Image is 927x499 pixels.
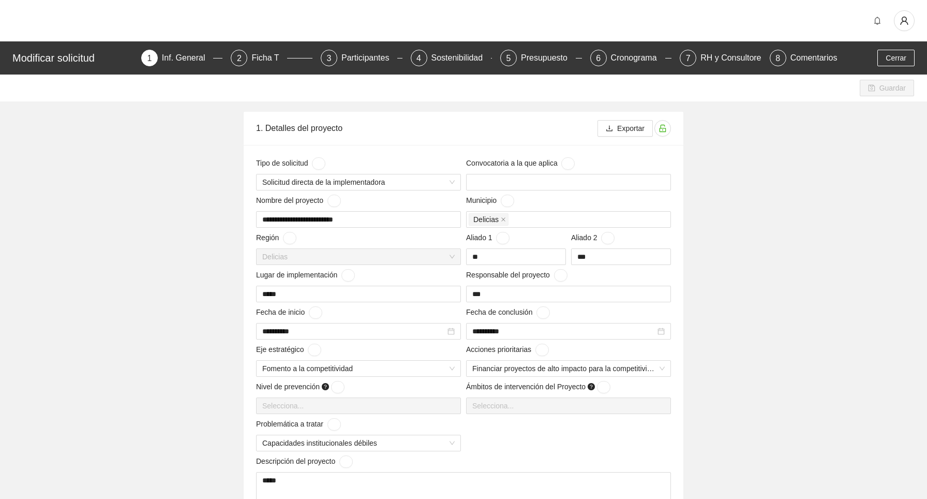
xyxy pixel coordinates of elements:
span: Responsable del proyecto [466,269,567,282]
div: 6Cronograma [590,50,672,66]
button: Municipio [501,195,514,207]
span: question-circle [322,383,329,390]
div: Cronograma [611,50,665,66]
button: Descripción del proyecto [339,456,353,468]
span: Fomento a la competitividad [262,361,455,376]
span: download [606,125,613,133]
span: Fecha de inicio [256,306,322,319]
span: 1 [147,54,152,63]
span: Tipo de solicitud [256,157,325,170]
button: Nombre del proyecto [327,195,341,207]
div: RH y Consultores [700,50,773,66]
span: 4 [416,54,421,63]
div: 1. Detalles del proyecto [256,113,597,143]
span: Cerrar [886,52,906,64]
span: Descripción del proyecto [256,456,353,468]
button: bell [869,12,886,29]
button: Acciones prioritarias [535,344,549,356]
button: Aliado 2 [601,232,615,244]
div: Participantes [341,50,398,66]
button: saveGuardar [860,80,914,96]
button: Ámbitos de intervención del Proyecto question-circle [597,381,610,393]
button: Responsable del proyecto [554,269,567,282]
button: downloadExportar [597,120,653,137]
span: Ámbitos de intervención del Proyecto [466,381,610,393]
div: 4Sostenibilidad [411,50,492,66]
span: Delicias [262,249,455,265]
div: 5Presupuesto [500,50,582,66]
span: Capacidades institucionales débiles [262,435,455,451]
span: Convocatoria a la que aplica [466,157,575,170]
div: 7RH y Consultores [680,50,761,66]
button: Convocatoria a la que aplica [561,157,575,170]
div: 1Inf. General [141,50,223,66]
span: question-circle [588,383,595,390]
button: Problemática a tratar [327,418,341,431]
div: 3Participantes [321,50,402,66]
button: Cerrar [877,50,915,66]
span: 7 [686,54,691,63]
span: Nivel de prevención [256,381,345,393]
span: unlock [655,124,670,133]
span: Financiar proyectos de alto impacto para la competitividad [472,361,665,376]
div: Presupuesto [521,50,576,66]
button: Fecha de conclusión [536,306,550,319]
div: 2Ficha T [231,50,312,66]
div: Modificar solicitud [12,50,135,66]
button: user [894,10,915,31]
span: Municipio [466,195,514,207]
span: close [501,217,506,222]
div: Inf. General [162,50,214,66]
span: Región [256,232,296,244]
span: Aliado 1 [466,232,510,244]
span: Delicias [469,213,509,226]
button: unlock [654,120,671,137]
span: 3 [327,54,332,63]
span: Eje estratégico [256,344,321,356]
span: Solicitud directa de la implementadora [262,174,455,190]
span: Nombre del proyecto [256,195,341,207]
button: Tipo de solicitud [312,157,325,170]
span: 6 [596,54,601,63]
span: Aliado 2 [571,232,615,244]
div: 8Comentarios [770,50,838,66]
span: Lugar de implementación [256,269,355,282]
button: Nivel de prevención question-circle [331,381,345,393]
span: 5 [506,54,511,63]
div: Ficha T [251,50,287,66]
span: 8 [775,54,780,63]
span: user [894,16,914,25]
button: Aliado 1 [496,232,510,244]
button: Eje estratégico [308,344,321,356]
span: Acciones prioritarias [466,344,549,356]
span: 2 [237,54,242,63]
span: bell [870,17,885,25]
span: Fecha de conclusión [466,306,550,319]
div: Comentarios [790,50,838,66]
button: Fecha de inicio [309,306,322,319]
button: Lugar de implementación [341,269,355,282]
span: Delicias [473,214,499,225]
button: Región [283,232,296,244]
div: Sostenibilidad [431,50,491,66]
span: Problemática a tratar [256,418,341,431]
span: Exportar [617,123,645,134]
